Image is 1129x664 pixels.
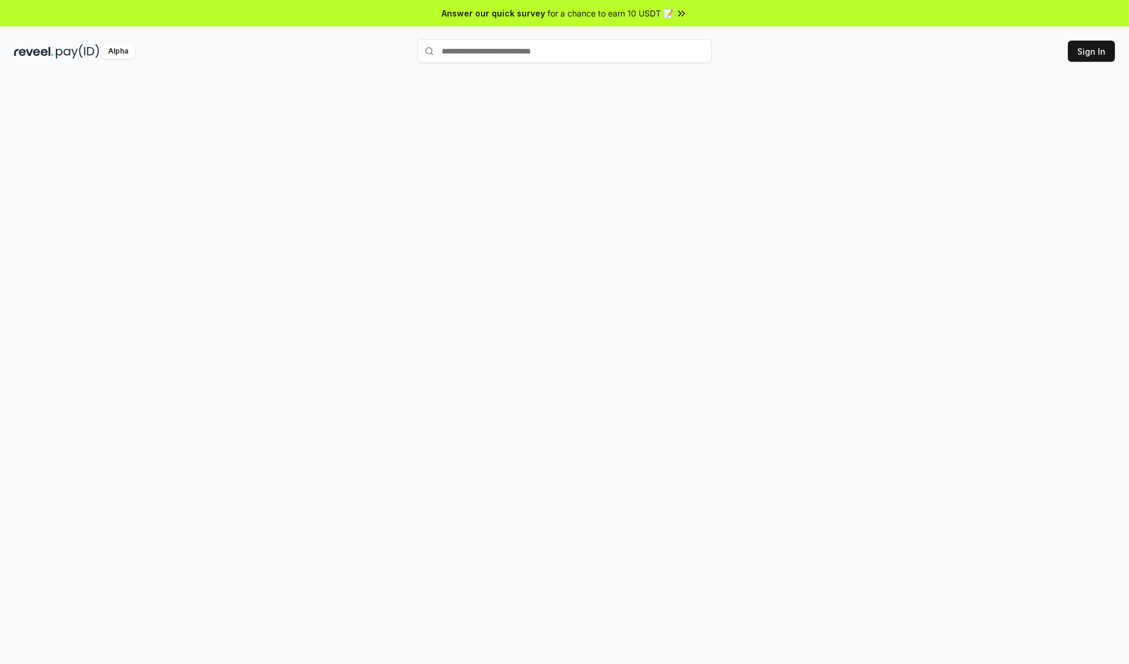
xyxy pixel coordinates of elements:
img: reveel_dark [14,44,54,59]
img: pay_id [56,44,99,59]
span: for a chance to earn 10 USDT 📝 [547,7,673,19]
button: Sign In [1068,41,1115,62]
div: Alpha [102,44,135,59]
span: Answer our quick survey [442,7,545,19]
